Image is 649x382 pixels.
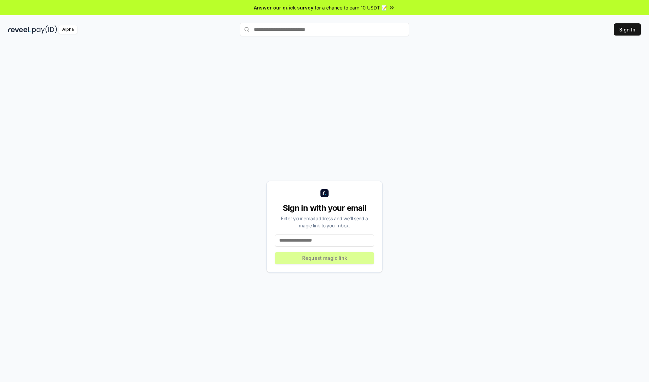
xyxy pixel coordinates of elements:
button: Sign In [614,23,641,36]
img: logo_small [320,189,329,197]
span: for a chance to earn 10 USDT 📝 [315,4,387,11]
div: Enter your email address and we’ll send a magic link to your inbox. [275,215,374,229]
span: Answer our quick survey [254,4,313,11]
img: reveel_dark [8,25,31,34]
div: Sign in with your email [275,203,374,214]
img: pay_id [32,25,57,34]
div: Alpha [58,25,77,34]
